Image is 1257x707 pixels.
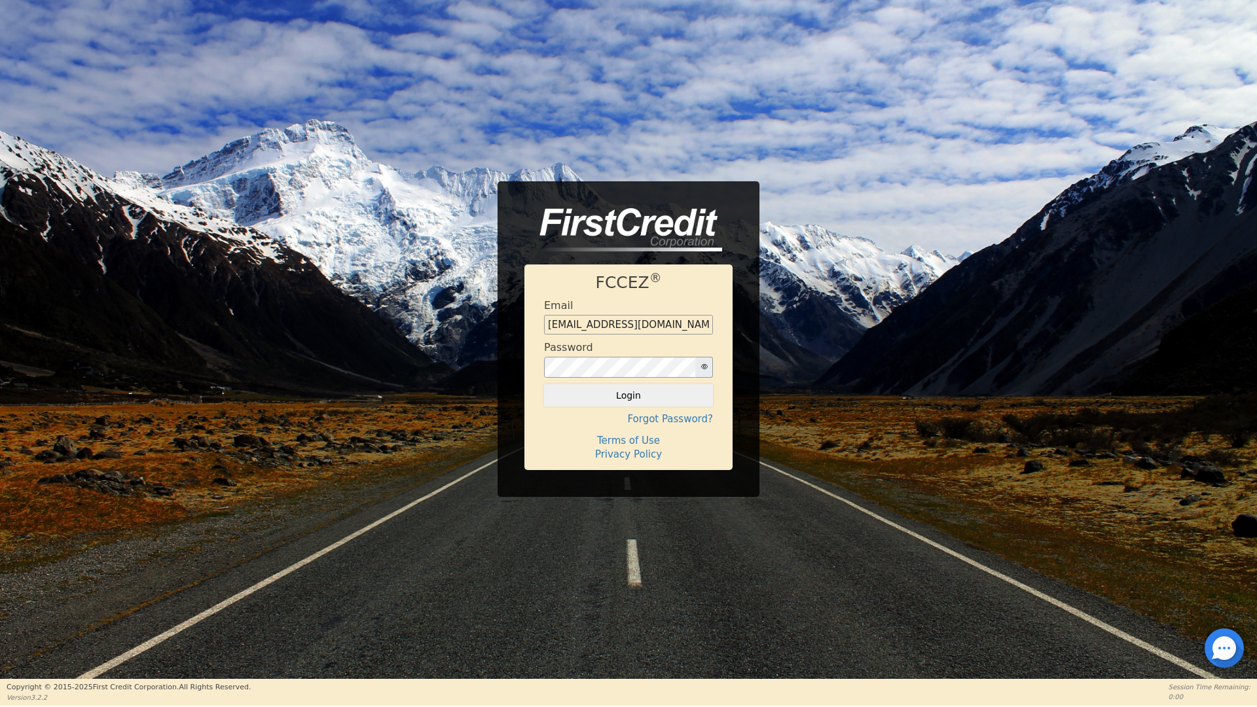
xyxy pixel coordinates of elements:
h4: Terms of Use [544,435,713,446]
h1: FCCEZ [544,273,713,293]
input: password [544,357,696,378]
p: Copyright © 2015- 2025 First Credit Corporation. [7,682,251,693]
h4: Email [544,299,573,312]
h4: Password [544,341,593,353]
img: logo-CMu_cnol.png [524,208,722,251]
p: Version 3.2.2 [7,693,251,702]
sup: ® [649,271,662,285]
h4: Privacy Policy [544,448,713,460]
button: Login [544,384,713,407]
p: 0:00 [1169,692,1250,702]
p: Session Time Remaining: [1169,682,1250,692]
input: Enter email [544,315,713,335]
h4: Forgot Password? [544,413,713,425]
span: All Rights Reserved. [179,683,251,691]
